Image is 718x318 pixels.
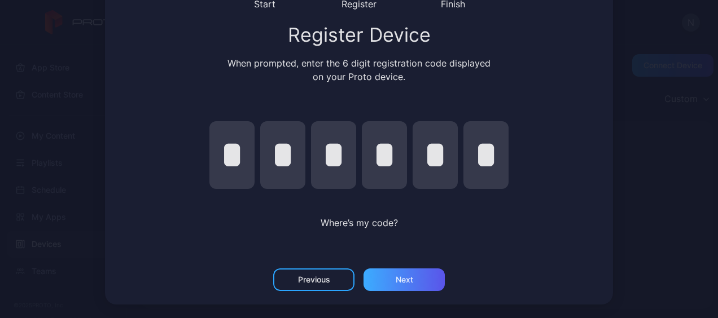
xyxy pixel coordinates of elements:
div: Next [396,275,413,284]
div: Register Device [119,25,599,45]
button: Next [364,268,445,291]
input: pin code 1 of 6 [209,121,255,189]
input: pin code 3 of 6 [311,121,356,189]
div: When prompted, enter the 6 digit registration code displayed on your Proto device. [225,56,493,83]
input: pin code 5 of 6 [413,121,458,189]
input: pin code 4 of 6 [362,121,407,189]
button: Previous [273,268,354,291]
div: Previous [298,275,330,284]
input: pin code 6 of 6 [463,121,509,189]
span: Where’s my code? [321,217,398,228]
input: pin code 2 of 6 [260,121,305,189]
